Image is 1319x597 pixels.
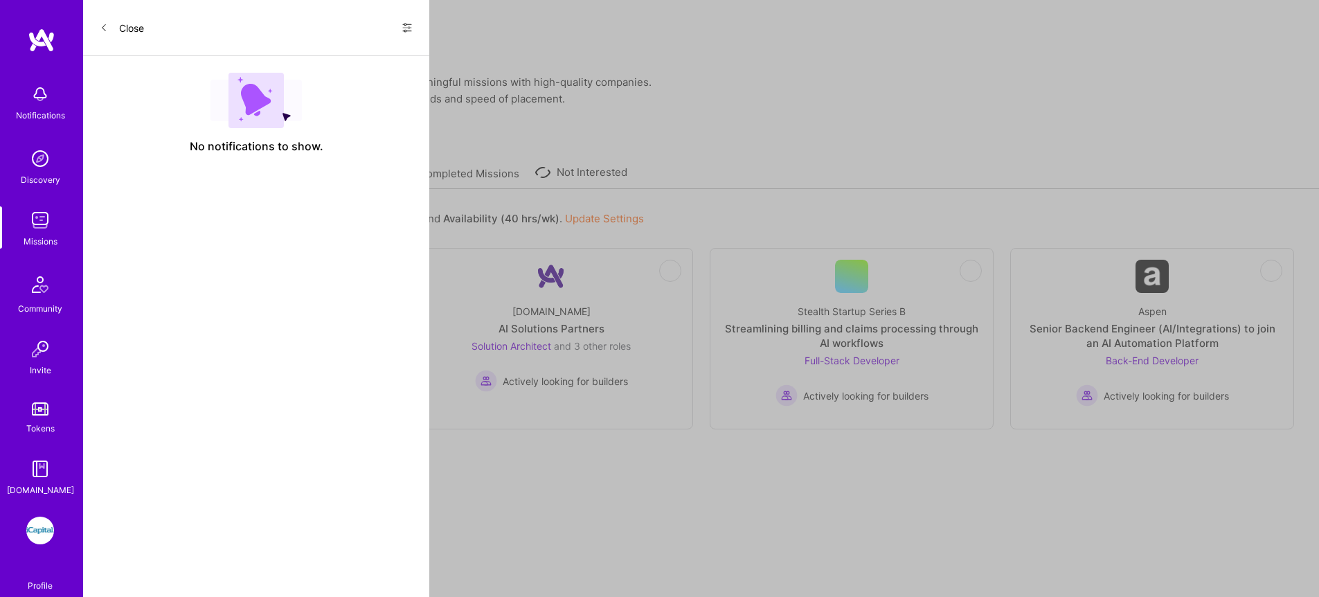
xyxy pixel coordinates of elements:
[26,80,54,108] img: bell
[26,421,55,436] div: Tokens
[18,301,62,316] div: Community
[23,517,57,544] a: iCapital: Building an Alternative Investment Marketplace
[26,206,54,234] img: teamwork
[26,335,54,363] img: Invite
[26,145,54,172] img: discovery
[26,455,54,483] img: guide book
[24,268,57,301] img: Community
[26,517,54,544] img: iCapital: Building an Alternative Investment Marketplace
[210,73,302,128] img: empty
[100,17,144,39] button: Close
[21,172,60,187] div: Discovery
[23,564,57,591] a: Profile
[16,108,65,123] div: Notifications
[190,139,323,154] span: No notifications to show.
[28,578,53,591] div: Profile
[30,363,51,377] div: Invite
[7,483,74,497] div: [DOMAIN_NAME]
[24,234,57,249] div: Missions
[32,402,48,416] img: tokens
[28,28,55,53] img: logo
